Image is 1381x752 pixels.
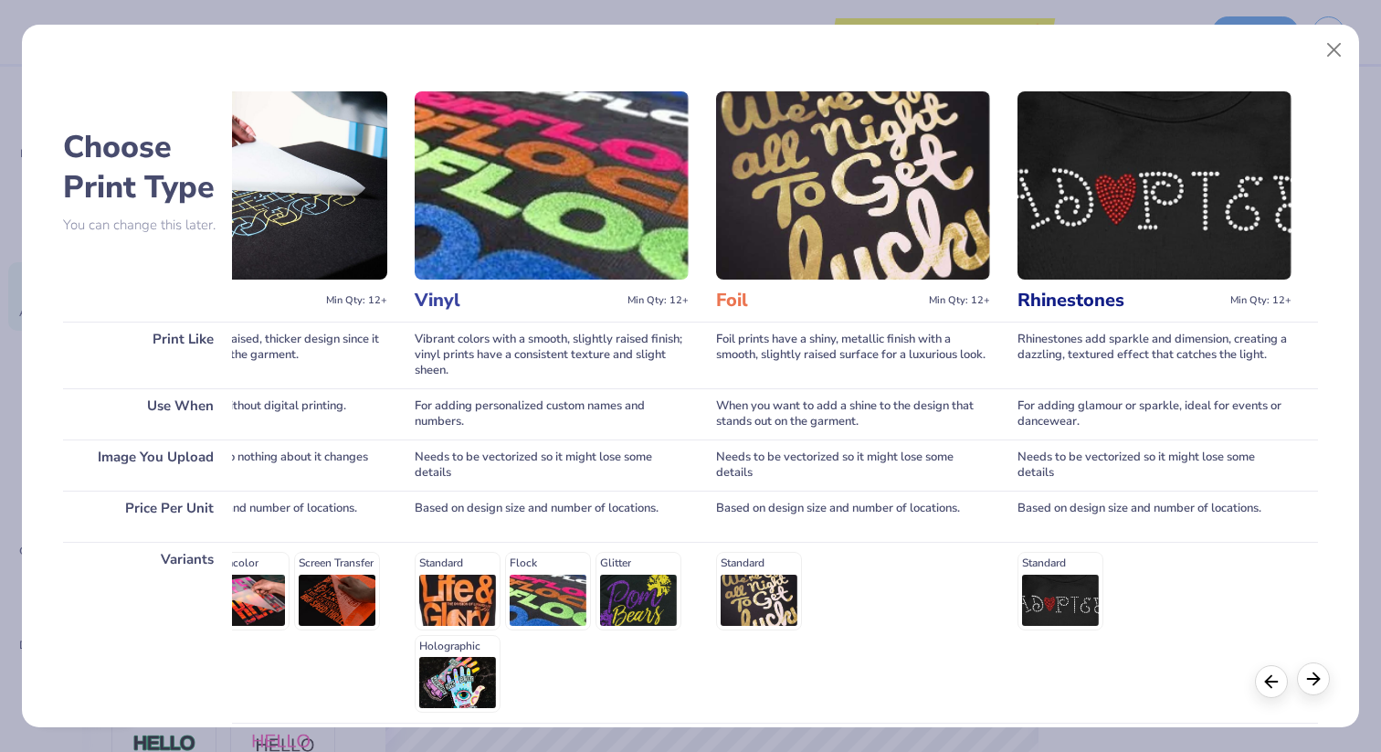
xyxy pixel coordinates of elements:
div: Variants [63,542,232,723]
div: Needs to be vectorized so it might lose some details [716,440,990,491]
h3: Rhinestones [1017,289,1223,312]
img: Rhinestones [1017,91,1291,280]
div: For adding glamour or sparkle, ideal for events or dancewear. [1017,388,1291,440]
div: Vibrant colors with a raised, thicker design since it is heat transferred on the garment. [113,322,387,388]
div: For full-color prints without digital printing. [113,388,387,440]
div: Use When [63,388,232,440]
span: Min Qty: 12+ [929,294,990,307]
span: Min Qty: 12+ [627,294,689,307]
div: Based on design size and number of locations. [716,491,990,542]
img: Transfers [113,91,387,280]
h2: Choose Print Type [63,127,232,207]
div: Price Per Unit [63,491,232,542]
div: Foil prints have a shiny, metallic finish with a smooth, slightly raised surface for a luxurious ... [716,322,990,388]
div: For adding personalized custom names and numbers. [415,388,689,440]
div: Based on design size and number of locations. [113,491,387,542]
div: Rhinestones add sparkle and dimension, creating a dazzling, textured effect that catches the light. [1017,322,1291,388]
div: Needs to be vectorized so it might lose some details [1017,440,1291,491]
h3: Foil [716,289,922,312]
div: Based on design size and number of locations. [415,491,689,542]
img: Foil [716,91,990,280]
h3: Vinyl [415,289,620,312]
span: Min Qty: 12+ [1230,294,1291,307]
button: Close [1317,33,1352,68]
div: Print Like [63,322,232,388]
span: Min Qty: 12+ [326,294,387,307]
div: Won't be vectorized so nothing about it changes [113,440,387,491]
div: Image You Upload [63,440,232,491]
img: Vinyl [415,91,689,280]
div: When you want to add a shine to the design that stands out on the garment. [716,388,990,440]
p: You can change this later. [63,217,232,233]
div: Based on design size and number of locations. [1017,491,1291,542]
div: Vibrant colors with a smooth, slightly raised finish; vinyl prints have a consistent texture and ... [415,322,689,388]
div: Needs to be vectorized so it might lose some details [415,440,689,491]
